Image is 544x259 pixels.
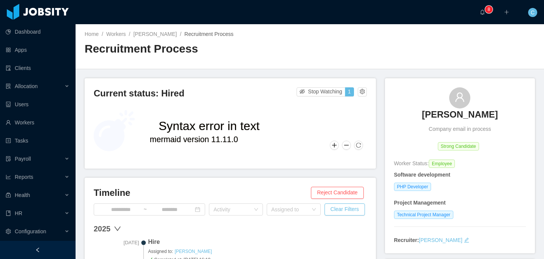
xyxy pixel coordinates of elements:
[330,141,339,150] button: Zoom In
[94,87,297,99] h3: Current status: Hired
[85,31,99,37] a: Home
[180,31,181,37] span: /
[504,9,509,15] i: icon: plus
[394,237,419,243] strong: Recruiter:
[213,206,250,213] div: Activity
[133,31,177,37] a: [PERSON_NAME]
[15,83,38,89] span: Allocation
[106,31,126,37] a: Workers
[271,206,308,213] div: Assigned to
[15,156,31,162] span: Payroll
[394,200,446,206] strong: Project Management
[6,156,11,161] i: icon: file-protect
[480,9,485,15] i: icon: bell
[6,192,11,198] i: icon: medicine-box
[159,119,260,133] text: Syntax error in text
[254,207,258,212] i: icon: down
[94,187,311,199] h3: Timeline
[174,248,212,254] a: [PERSON_NAME]
[6,211,11,216] i: icon: book
[394,172,450,178] strong: Software development
[6,115,70,130] a: icon: userWorkers
[345,87,354,96] button: 1
[94,223,367,234] div: 2025 down
[429,160,455,168] span: Employee
[184,31,233,37] span: Recruitment Process
[129,31,130,37] span: /
[85,41,310,57] h2: Recruitment Process
[358,87,367,96] button: icon: setting
[454,92,465,102] i: icon: user
[94,239,139,247] span: [DATE]
[6,60,70,76] a: icon: auditClients
[422,109,498,121] h3: [PERSON_NAME]
[15,228,46,234] span: Configuration
[394,183,431,191] span: PHP Developer
[6,174,11,180] i: icon: line-chart
[485,6,493,13] sup: 8
[311,187,363,199] button: Reject Candidate
[195,207,200,212] i: icon: calendar
[422,109,498,125] a: [PERSON_NAME]
[15,192,30,198] span: Health
[6,84,11,89] i: icon: solution
[394,211,453,219] span: Technical Project Manager
[354,141,363,150] button: Reset Zoom
[419,237,462,243] a: [PERSON_NAME]
[531,8,535,17] span: C
[342,141,351,150] button: Zoom Out
[150,135,238,144] text: mermaid version 11.11.0
[312,207,316,212] i: icon: down
[15,210,22,216] span: HR
[6,24,70,39] a: icon: pie-chartDashboard
[114,225,121,233] span: down
[6,229,11,234] i: icon: setting
[102,31,103,37] span: /
[6,42,70,57] a: icon: appstoreApps
[464,237,469,243] i: icon: edit
[394,160,429,166] span: Worker Status:
[488,6,490,13] p: 8
[297,87,345,96] button: icon: eye-invisibleStop Watching
[15,174,33,180] span: Reports
[148,248,367,255] span: Assigned to:
[148,237,367,247] span: Hire
[325,203,365,216] button: Clear Filters
[438,142,479,150] span: Strong Candidate
[6,133,70,148] a: icon: profileTasks
[429,125,491,133] span: Company email in process
[6,97,70,112] a: icon: robotUsers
